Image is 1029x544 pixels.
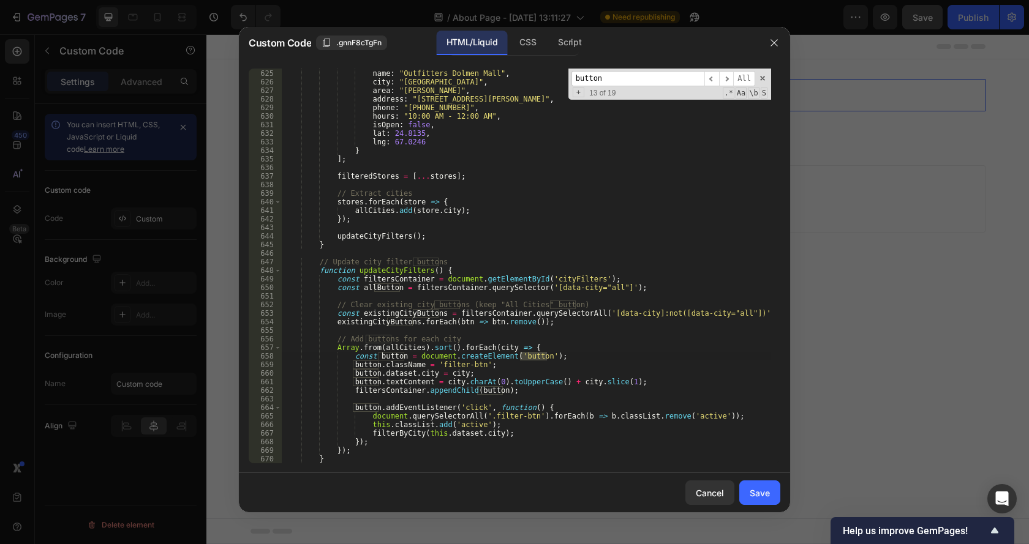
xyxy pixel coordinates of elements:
[573,88,584,97] span: Toggle Replace mode
[249,206,282,215] div: 641
[748,88,759,99] span: Whole Word Search
[704,71,719,86] span: ​
[59,28,111,39] div: Custom Code
[761,88,767,99] span: Search In Selection
[249,335,282,343] div: 656
[249,198,282,206] div: 640
[249,95,282,103] div: 628
[249,258,282,266] div: 647
[249,283,282,292] div: 650
[584,89,620,97] span: 13 of 19
[249,240,282,249] div: 645
[249,69,282,78] div: 625
[336,37,382,48] span: .gnnF8cTgFn
[374,167,440,178] span: from URL or image
[249,86,282,95] div: 627
[249,112,282,121] div: 630
[50,52,87,59] div: Row 1 col
[249,163,282,172] div: 636
[696,486,724,499] div: Cancel
[249,223,282,232] div: 643
[456,167,548,178] span: then drag & drop elements
[249,403,282,412] div: 664
[316,35,387,50] button: .gnnF8cTgFn
[466,152,540,165] div: Add blank section
[249,249,282,258] div: 646
[279,152,353,165] div: Choose templates
[249,35,311,50] span: Custom Code
[249,138,282,146] div: 633
[249,155,282,163] div: 635
[685,480,734,505] button: Cancel
[987,484,1017,513] div: Open Intercom Messenger
[249,438,282,446] div: 668
[736,88,747,99] span: CaseSensitive Search
[249,215,282,223] div: 642
[249,318,282,326] div: 654
[548,31,591,55] div: Script
[723,88,734,99] span: RegExp Search
[274,167,358,178] span: inspired by CRO experts
[249,172,282,181] div: 637
[843,525,987,537] span: Help us improve GemPages!
[249,232,282,240] div: 644
[249,360,282,369] div: 659
[249,300,282,309] div: 652
[249,181,282,189] div: 638
[249,266,282,275] div: 648
[249,420,282,429] div: 666
[249,78,282,86] div: 626
[249,378,282,386] div: 661
[382,124,440,137] span: Add section
[249,455,282,463] div: 670
[843,523,1002,538] button: Show survey - Help us improve GemPages!
[249,326,282,335] div: 655
[249,146,282,155] div: 634
[249,412,282,420] div: 665
[249,309,282,318] div: 653
[44,54,779,67] p: Publish the page to see the content.
[249,429,282,438] div: 667
[249,292,282,300] div: 651
[437,31,507,55] div: HTML/Liquid
[249,369,282,378] div: 660
[249,129,282,138] div: 632
[50,74,81,81] div: Section
[571,71,704,86] input: Search for
[510,31,546,55] div: CSS
[249,395,282,403] div: 663
[733,71,755,86] span: Alt-Enter
[249,189,282,198] div: 639
[249,103,282,112] div: 629
[249,352,282,360] div: 658
[750,486,770,499] div: Save
[719,71,734,86] span: ​
[249,446,282,455] div: 669
[249,343,282,352] div: 657
[249,275,282,283] div: 649
[739,480,780,505] button: Save
[249,121,282,129] div: 631
[249,386,282,395] div: 662
[375,152,440,165] div: Generate layout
